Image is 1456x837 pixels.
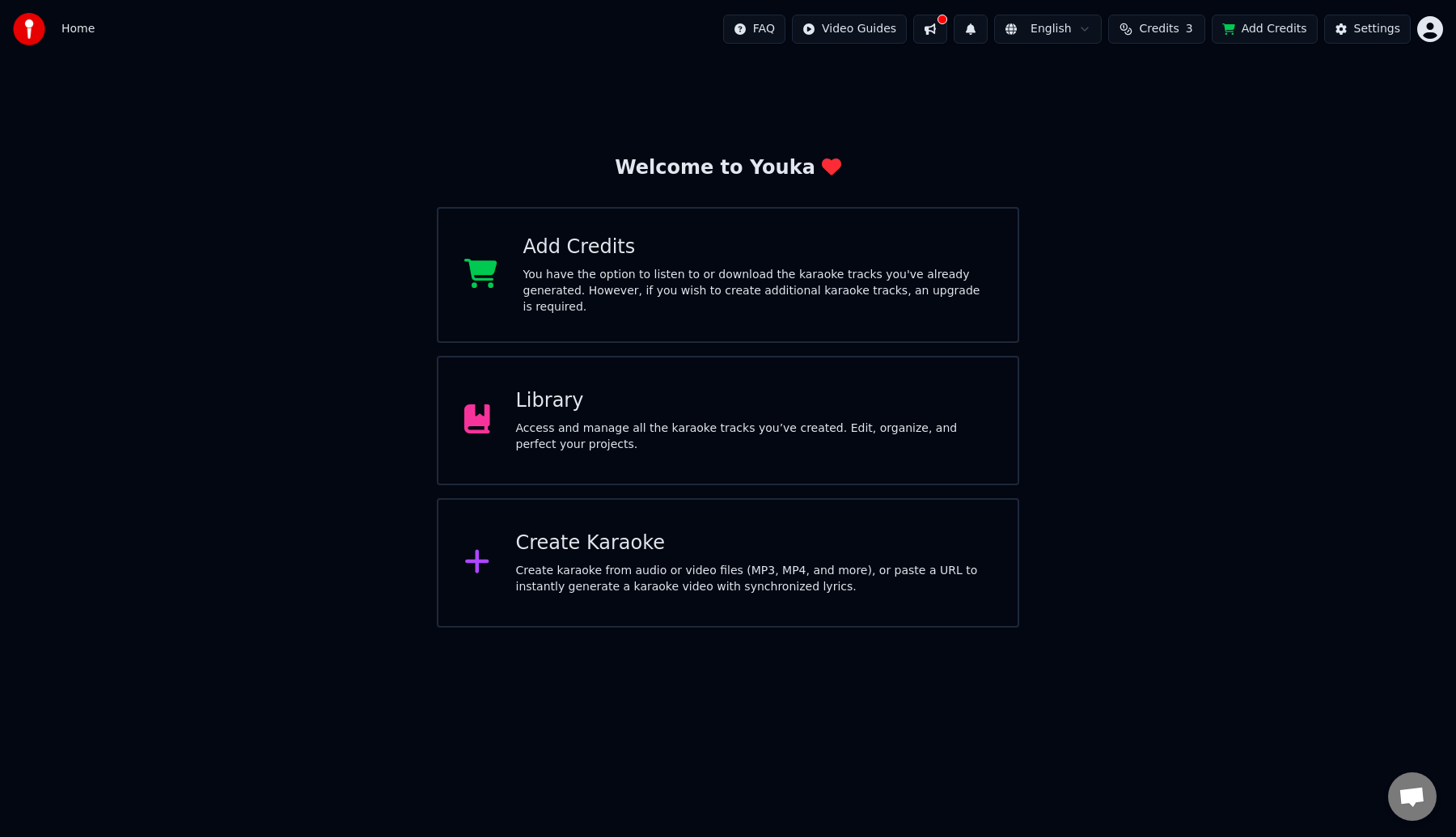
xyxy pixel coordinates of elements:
div: Welcome to Youka [615,155,841,181]
span: Credits [1139,21,1179,37]
div: Add Credits [523,235,993,260]
div: You have the option to listen to or download the karaoke tracks you've already generated. However... [523,267,993,315]
button: Settings [1324,15,1411,44]
div: Library [516,388,993,414]
div: Access and manage all the karaoke tracks you’ve created. Edit, organize, and perfect your projects. [516,421,993,453]
div: Open chat [1388,772,1437,821]
nav: breadcrumb [61,21,95,37]
div: Settings [1354,21,1400,37]
span: 3 [1186,21,1193,37]
div: Create Karaoke [516,531,993,556]
img: youka [13,13,45,45]
button: FAQ [723,15,785,44]
button: Credits3 [1108,15,1205,44]
button: Video Guides [792,15,907,44]
button: Add Credits [1212,15,1318,44]
div: Create karaoke from audio or video files (MP3, MP4, and more), or paste a URL to instantly genera... [516,563,993,595]
span: Home [61,21,95,37]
